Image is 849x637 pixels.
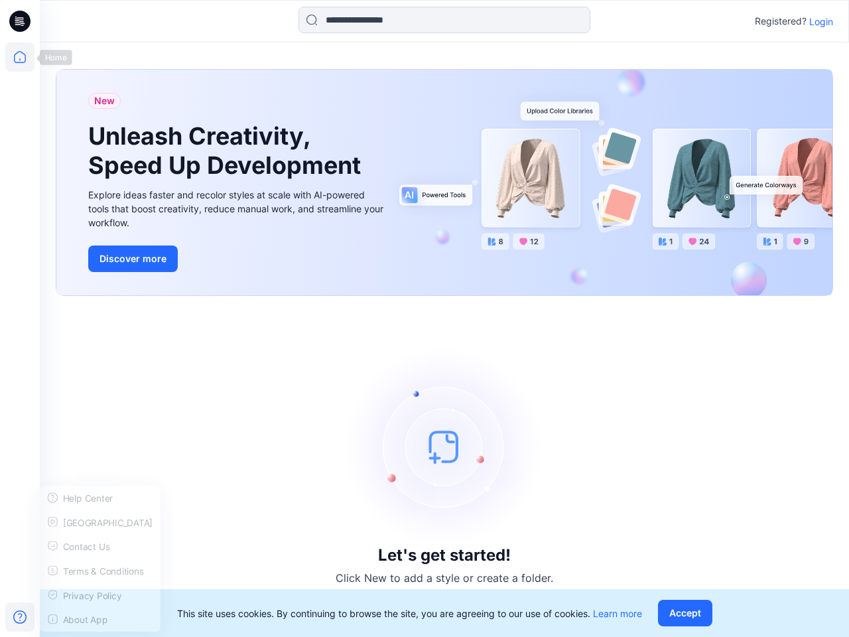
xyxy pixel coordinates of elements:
[94,93,115,109] span: New
[63,516,153,529] p: [GEOGRAPHIC_DATA]
[755,13,807,29] p: Registered?
[177,606,642,620] p: This site uses cookies. By continuing to browse the site, you are agreeing to our use of cookies.
[593,608,642,619] a: Learn more
[809,15,833,29] p: Login
[88,246,178,272] button: Discover more
[63,539,110,553] p: Contact Us
[88,246,387,272] a: Discover more
[658,600,712,626] button: Accept
[345,347,544,546] img: empty-state-image.svg
[63,589,122,602] p: Privacy Policy
[63,612,108,626] p: About App
[63,564,144,577] p: Terms & Conditions
[336,570,553,586] p: Click New to add a style or create a folder.
[63,491,113,504] p: Help Center
[88,122,367,179] h1: Unleash Creativity, Speed Up Development
[378,546,511,565] h3: Let's get started!
[88,188,387,230] div: Explore ideas faster and recolor styles at scale with AI-powered tools that boost creativity, red...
